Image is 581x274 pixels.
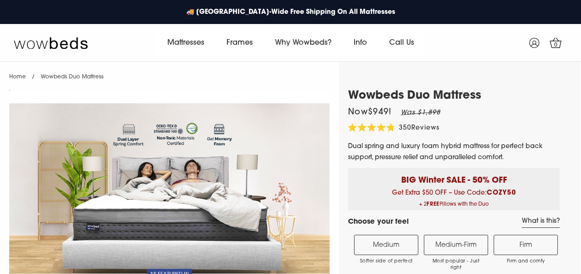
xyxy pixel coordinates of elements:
h4: Choose your feel [348,217,409,228]
a: 🚚 [GEOGRAPHIC_DATA]-Wide Free Shipping On All Mattresses [182,3,400,22]
span: / [32,74,35,80]
span: Dual spring and luxury foam hybrid mattress for perfect back support, pressure relief and unparal... [348,143,543,161]
a: Home [9,74,26,80]
span: Reviews [411,125,440,131]
span: Softer side of perfect [359,258,413,265]
b: FREE [427,202,440,207]
span: Get Extra $50 OFF – Use Code: [355,190,553,210]
a: Call Us [378,30,425,56]
label: Medium [354,235,418,255]
em: Was $1,898 [401,109,440,116]
a: Frames [215,30,264,56]
span: 350 [399,125,411,131]
a: Why Wowbeds? [264,30,342,56]
a: Info [342,30,378,56]
a: Mattresses [156,30,215,56]
span: 0 [551,41,561,50]
span: + 2 Pillows with the Duo [355,199,553,210]
img: Wow Beds Logo [14,36,88,49]
span: Most popular - Just right [429,258,483,271]
h1: Wowbeds Duo Mattress [348,89,560,103]
span: Firm and comfy [499,258,553,265]
span: Now $949 ! [348,108,391,117]
a: What is this? [522,217,560,228]
span: Wowbeds Duo Mattress [41,74,104,80]
nav: breadcrumbs [9,62,104,85]
b: COZY50 [487,190,516,197]
p: BIG Winter SALE - 50% OFF [355,168,553,187]
label: Firm [494,235,558,255]
a: 0 [544,31,567,54]
label: Medium-Firm [424,235,488,255]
